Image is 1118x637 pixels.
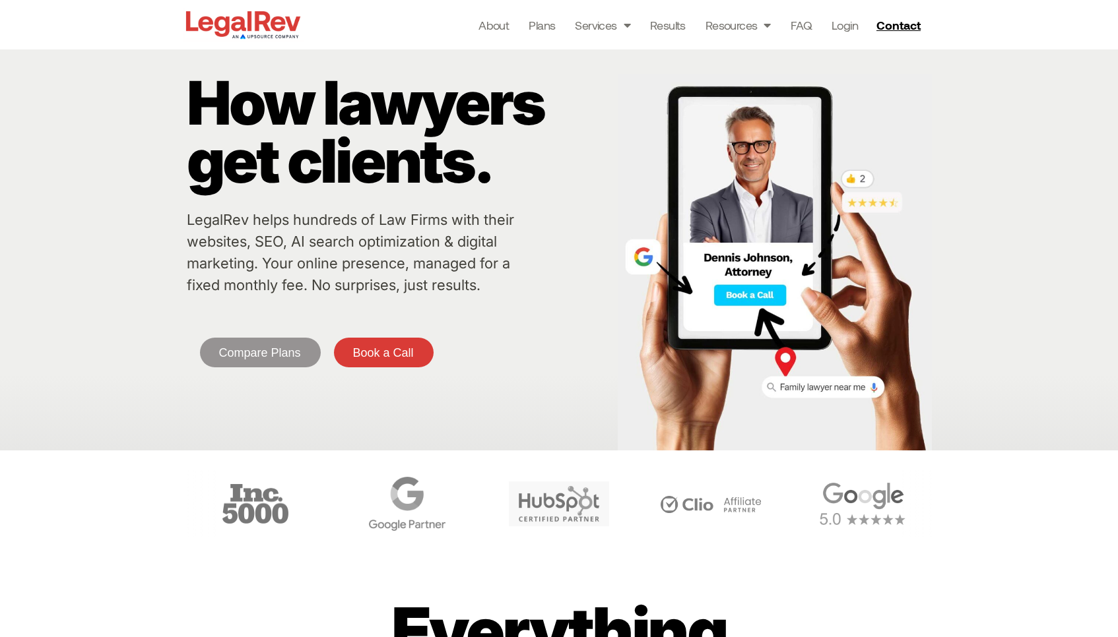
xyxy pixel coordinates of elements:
[790,470,935,537] div: 1 / 6
[334,338,434,367] a: Book a Call
[200,338,321,367] a: Compare Plans
[353,347,414,359] span: Book a Call
[706,16,771,34] a: Resources
[650,16,686,34] a: Results
[638,470,783,537] div: 6 / 6
[478,16,858,34] nav: Menu
[478,16,509,34] a: About
[183,470,328,537] div: 3 / 6
[832,16,858,34] a: Login
[871,15,929,36] a: Contact
[529,16,555,34] a: Plans
[575,16,630,34] a: Services
[486,470,632,537] div: 5 / 6
[183,470,935,537] div: Carousel
[791,16,812,34] a: FAQ
[187,74,612,190] p: How lawyers get clients.
[335,470,480,537] div: 4 / 6
[876,19,921,31] span: Contact
[219,347,301,359] span: Compare Plans
[187,211,514,293] a: LegalRev helps hundreds of Law Firms with their websites, SEO, AI search optimization & digital m...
